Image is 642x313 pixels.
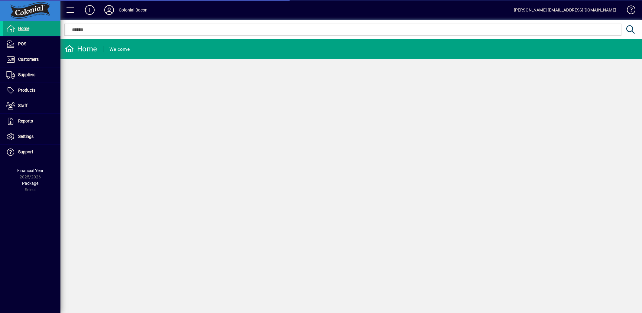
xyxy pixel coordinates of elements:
[18,149,33,154] span: Support
[18,72,35,77] span: Suppliers
[3,98,60,113] a: Staff
[80,5,99,15] button: Add
[17,168,44,173] span: Financial Year
[18,88,35,93] span: Products
[3,145,60,160] a: Support
[65,44,97,54] div: Home
[18,57,39,62] span: Customers
[622,1,634,21] a: Knowledge Base
[18,134,34,139] span: Settings
[3,83,60,98] a: Products
[3,114,60,129] a: Reports
[514,5,616,15] div: [PERSON_NAME] [EMAIL_ADDRESS][DOMAIN_NAME]
[18,26,29,31] span: Home
[3,52,60,67] a: Customers
[18,119,33,123] span: Reports
[99,5,119,15] button: Profile
[18,41,26,46] span: POS
[22,181,38,186] span: Package
[3,37,60,52] a: POS
[119,5,148,15] div: Colonial Bacon
[3,67,60,83] a: Suppliers
[109,44,130,54] div: Welcome
[18,103,28,108] span: Staff
[3,129,60,144] a: Settings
